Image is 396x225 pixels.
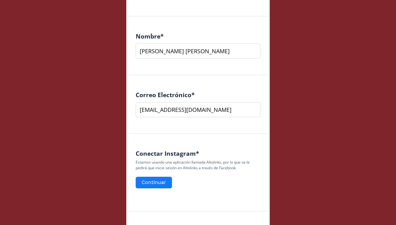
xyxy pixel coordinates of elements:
input: Escribe aquí tu respuesta... [136,44,260,59]
h4: Conectar Instagram * [136,150,260,157]
h4: Nombre * [136,33,260,40]
h4: Correo Electrónico * [136,91,260,98]
p: Estamos usando una aplicación llamada Altolinks, por lo que se le pedirá que inicie sesión en Alt... [136,160,260,171]
button: Continuar [136,177,172,188]
input: nombre@ejemplo.com [136,102,260,117]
